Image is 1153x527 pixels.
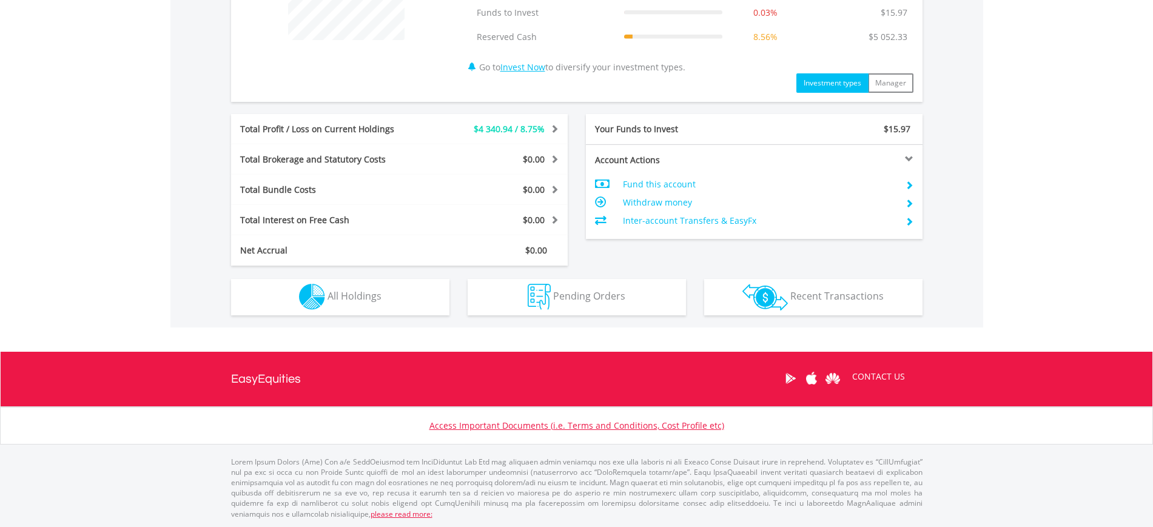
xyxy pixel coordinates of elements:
span: $4 340.94 / 8.75% [474,123,545,135]
a: EasyEquities [231,352,301,406]
div: Total Interest on Free Cash [231,214,428,226]
div: Total Bundle Costs [231,184,428,196]
span: $0.00 [523,153,545,165]
div: Total Profit / Loss on Current Holdings [231,123,428,135]
td: $15.97 [875,1,913,25]
button: Recent Transactions [704,279,923,315]
a: Invest Now [500,61,545,73]
a: please read more: [371,509,432,519]
div: Net Accrual [231,244,428,257]
td: 0.03% [728,1,802,25]
p: Lorem Ipsum Dolors (Ame) Con a/e SeddOeiusmod tem InciDiduntut Lab Etd mag aliquaen admin veniamq... [231,457,923,519]
button: Pending Orders [468,279,686,315]
span: Recent Transactions [790,289,884,303]
td: 8.56% [728,25,802,49]
div: Total Brokerage and Statutory Costs [231,153,428,166]
span: All Holdings [328,289,382,303]
span: $0.00 [525,244,547,256]
td: Withdraw money [623,193,895,212]
div: Your Funds to Invest [586,123,755,135]
img: pending_instructions-wht.png [528,284,551,310]
td: Fund this account [623,175,895,193]
button: Manager [868,73,913,93]
span: $15.97 [884,123,910,135]
span: Pending Orders [553,289,625,303]
a: Google Play [780,360,801,397]
td: Reserved Cash [471,25,618,49]
a: Access Important Documents (i.e. Terms and Conditions, Cost Profile etc) [429,420,724,431]
a: CONTACT US [844,360,913,394]
img: transactions-zar-wht.png [742,284,788,310]
td: $5 052.33 [862,25,913,49]
img: holdings-wht.png [299,284,325,310]
span: $0.00 [523,214,545,226]
td: Inter-account Transfers & EasyFx [623,212,895,230]
button: All Holdings [231,279,449,315]
span: $0.00 [523,184,545,195]
a: Huawei [822,360,844,397]
button: Investment types [796,73,869,93]
a: Apple [801,360,822,397]
div: Account Actions [586,154,755,166]
td: Funds to Invest [471,1,618,25]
